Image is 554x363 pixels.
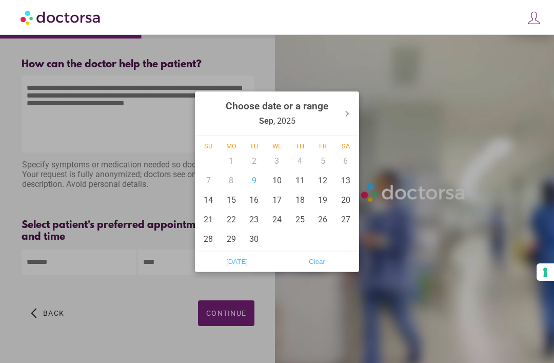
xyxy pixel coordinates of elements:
button: Clear [277,253,357,270]
div: 4 [288,151,311,170]
div: 15 [220,190,243,209]
div: 10 [266,170,289,190]
div: We [266,142,289,149]
strong: Sep [259,116,273,125]
div: 6 [334,151,357,170]
div: 13 [334,170,357,190]
div: Th [288,142,311,149]
div: 3 [266,151,289,170]
div: 17 [266,190,289,209]
div: Tu [243,142,266,149]
div: Su [197,142,220,149]
img: icons8-customer-100.png [527,11,541,25]
button: Your consent preferences for tracking technologies [537,263,554,281]
div: 5 [311,151,334,170]
div: 30 [243,229,266,249]
div: 23 [243,209,266,229]
div: Sa [334,142,357,149]
div: 22 [220,209,243,229]
div: 12 [311,170,334,190]
div: 2 [243,151,266,170]
div: 14 [197,190,220,209]
img: Doctorsa.com [21,6,102,29]
div: Mo [220,142,243,149]
div: 19 [311,190,334,209]
div: 26 [311,209,334,229]
div: 1 [220,151,243,170]
div: 29 [220,229,243,249]
div: 7 [197,170,220,190]
div: 20 [334,190,357,209]
div: 28 [197,229,220,249]
div: 16 [243,190,266,209]
div: 24 [266,209,289,229]
div: 11 [288,170,311,190]
div: 21 [197,209,220,229]
strong: Choose date or a range [226,100,328,111]
div: 8 [220,170,243,190]
span: Clear [280,254,354,269]
div: 25 [288,209,311,229]
button: [DATE] [197,253,277,270]
span: [DATE] [200,254,274,269]
div: , 2025 [226,93,328,133]
div: 27 [334,209,357,229]
div: Fr [311,142,334,149]
div: 9 [243,170,266,190]
div: 18 [288,190,311,209]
